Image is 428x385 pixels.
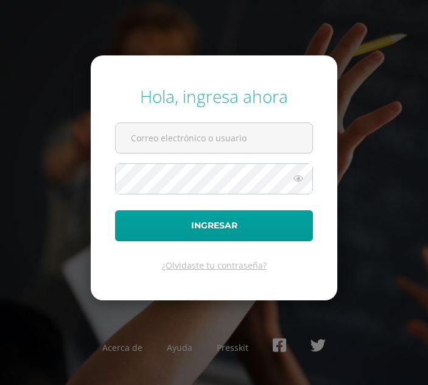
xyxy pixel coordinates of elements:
input: Correo electrónico o usuario [116,123,312,153]
a: Ayuda [167,342,192,353]
a: ¿Olvidaste tu contraseña? [162,260,267,271]
div: Hola, ingresa ahora [115,85,313,108]
button: Ingresar [115,210,313,241]
a: Presskit [217,342,248,353]
a: Acerca de [102,342,142,353]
